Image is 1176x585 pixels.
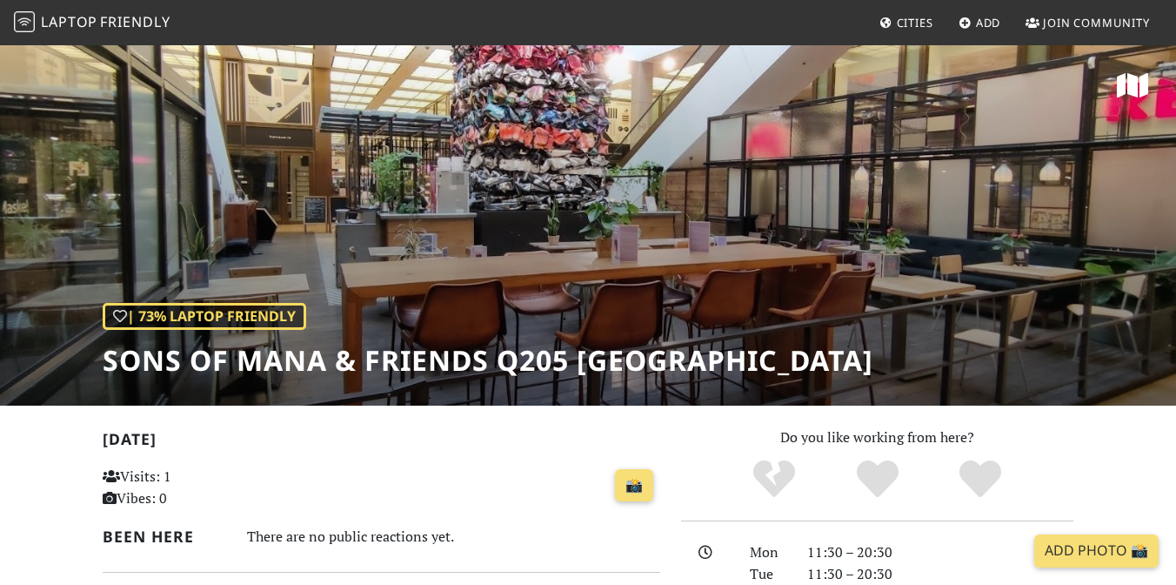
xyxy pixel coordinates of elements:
[103,466,275,510] p: Visits: 1 Vibes: 0
[739,541,797,564] div: Mon
[952,7,1008,38] a: Add
[615,469,653,502] a: 📸
[976,15,1001,30] span: Add
[103,344,873,377] h1: Sons of Mana & Friends Q205 [GEOGRAPHIC_DATA]
[1043,15,1150,30] span: Join Community
[103,303,306,331] div: | 73% Laptop Friendly
[1034,535,1159,568] a: Add Photo 📸
[1019,7,1157,38] a: Join Community
[681,427,1073,449] p: Do you like working from here?
[797,541,1084,564] div: 11:30 – 20:30
[247,524,660,549] div: There are no public reactions yet.
[825,458,929,501] div: Yes
[872,7,940,38] a: Cities
[103,528,226,546] h2: Been here
[41,12,97,31] span: Laptop
[14,11,35,32] img: LaptopFriendly
[722,458,825,501] div: No
[100,12,170,31] span: Friendly
[897,15,933,30] span: Cities
[103,430,660,455] h2: [DATE]
[929,458,1032,501] div: Definitely!
[14,8,170,38] a: LaptopFriendly LaptopFriendly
